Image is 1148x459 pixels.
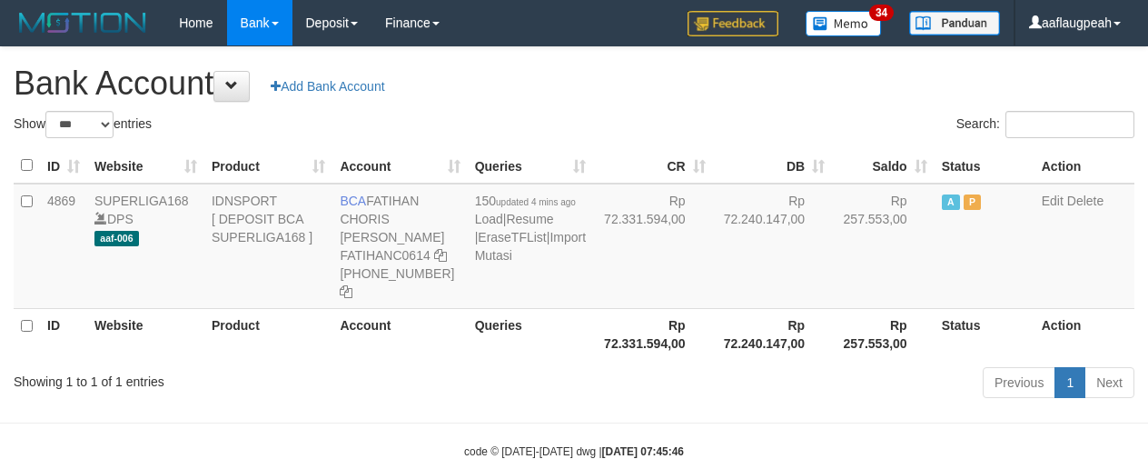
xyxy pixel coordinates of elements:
[1067,194,1103,208] a: Delete
[332,308,467,360] th: Account
[1084,367,1134,398] a: Next
[478,230,546,244] a: EraseTFList
[935,148,1034,184] th: Status
[204,308,332,360] th: Product
[602,445,684,458] strong: [DATE] 07:45:46
[87,148,204,184] th: Website: activate to sort column ascending
[713,148,833,184] th: DB: activate to sort column ascending
[806,11,882,36] img: Button%20Memo.svg
[832,308,934,360] th: Rp 257.553,00
[340,284,352,299] a: Copy 4062281727 to clipboard
[40,308,87,360] th: ID
[593,148,713,184] th: CR: activate to sort column ascending
[434,248,447,263] a: Copy FATIHANC0614 to clipboard
[869,5,894,21] span: 34
[593,308,713,360] th: Rp 72.331.594,00
[964,195,982,210] span: Paused
[475,212,503,226] a: Load
[340,248,430,263] a: FATIHANC0614
[496,197,576,207] span: updated 4 mins ago
[1034,148,1134,184] th: Action
[332,148,467,184] th: Account: activate to sort column ascending
[45,111,114,138] select: Showentries
[942,195,960,210] span: Active
[340,194,366,208] span: BCA
[40,184,87,309] td: 4869
[40,148,87,184] th: ID: activate to sort column ascending
[475,194,586,263] span: | | |
[468,308,593,360] th: Queries
[935,308,1034,360] th: Status
[204,184,332,309] td: IDNSPORT [ DEPOSIT BCA SUPERLIGA168 ]
[204,148,332,184] th: Product: activate to sort column ascending
[956,111,1134,138] label: Search:
[14,111,152,138] label: Show entries
[593,184,713,309] td: Rp 72.331.594,00
[983,367,1055,398] a: Previous
[713,184,833,309] td: Rp 72.240.147,00
[1042,194,1064,208] a: Edit
[94,194,189,208] a: SUPERLIGA168
[259,71,396,102] a: Add Bank Account
[14,65,1134,102] h1: Bank Account
[475,194,576,208] span: 150
[475,230,586,263] a: Import Mutasi
[1005,111,1134,138] input: Search:
[14,9,152,36] img: MOTION_logo.png
[87,184,204,309] td: DPS
[506,212,553,226] a: Resume
[1054,367,1085,398] a: 1
[468,148,593,184] th: Queries: activate to sort column ascending
[832,184,934,309] td: Rp 257.553,00
[87,308,204,360] th: Website
[464,445,684,458] small: code © [DATE]-[DATE] dwg |
[909,11,1000,35] img: panduan.png
[332,184,467,309] td: FATIHAN CHORIS [PERSON_NAME] [PHONE_NUMBER]
[688,11,778,36] img: Feedback.jpg
[713,308,833,360] th: Rp 72.240.147,00
[94,231,139,246] span: aaf-006
[1034,308,1134,360] th: Action
[832,148,934,184] th: Saldo: activate to sort column ascending
[14,365,465,391] div: Showing 1 to 1 of 1 entries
